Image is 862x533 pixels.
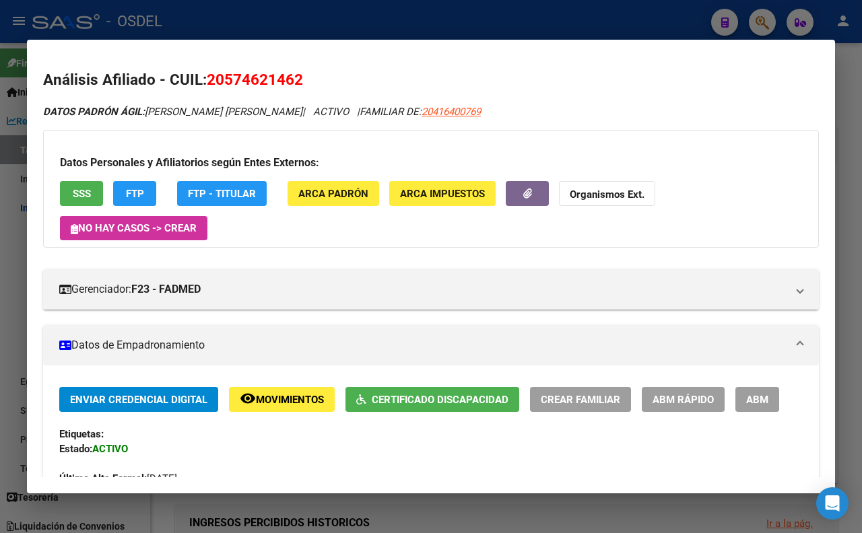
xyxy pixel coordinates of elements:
strong: ACTIVO [92,443,128,455]
mat-expansion-panel-header: Datos de Empadronamiento [43,325,819,365]
button: SSS [60,181,103,206]
button: Enviar Credencial Digital [59,387,218,412]
strong: Estado: [59,443,92,455]
span: No hay casos -> Crear [71,222,197,234]
span: Certificado Discapacidad [372,394,508,406]
button: FTP [113,181,156,206]
button: ABM Rápido [642,387,725,412]
span: ARCA Padrón [298,188,368,200]
button: Movimientos [229,387,335,412]
span: 20416400769 [422,106,481,118]
button: FTP - Titular [177,181,267,206]
i: | ACTIVO | [43,106,481,118]
strong: DATOS PADRÓN ÁGIL: [43,106,145,118]
button: ABM [735,387,779,412]
button: Organismos Ext. [559,181,655,206]
strong: Última Alta Formal: [59,472,147,485]
span: [DATE] [59,472,177,485]
strong: F23 - FADMED [131,281,201,297]
button: Certificado Discapacidad [345,387,519,412]
strong: Organismos Ext. [570,188,644,201]
span: Crear Familiar [541,394,620,406]
mat-panel-title: Datos de Empadronamiento [59,337,787,353]
mat-icon: remove_red_eye [240,390,256,406]
span: Movimientos [256,394,324,406]
span: [PERSON_NAME] [PERSON_NAME] [43,106,302,118]
span: ARCA Impuestos [400,188,485,200]
span: 20574621462 [207,71,303,88]
span: ABM [746,394,768,406]
h2: Análisis Afiliado - CUIL: [43,69,819,92]
span: FAMILIAR DE: [360,106,481,118]
div: Open Intercom Messenger [816,487,849,520]
strong: Etiquetas: [59,428,104,440]
mat-expansion-panel-header: Gerenciador:F23 - FADMED [43,269,819,310]
button: No hay casos -> Crear [60,216,207,240]
span: ABM Rápido [653,394,714,406]
h3: Datos Personales y Afiliatorios según Entes Externos: [60,155,802,171]
button: ARCA Padrón [288,181,379,206]
mat-panel-title: Gerenciador: [59,281,787,297]
span: Enviar Credencial Digital [70,394,207,406]
span: FTP [126,188,144,200]
span: FTP - Titular [188,188,256,200]
span: SSS [73,188,91,200]
button: ARCA Impuestos [389,181,496,206]
button: Crear Familiar [530,387,631,412]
